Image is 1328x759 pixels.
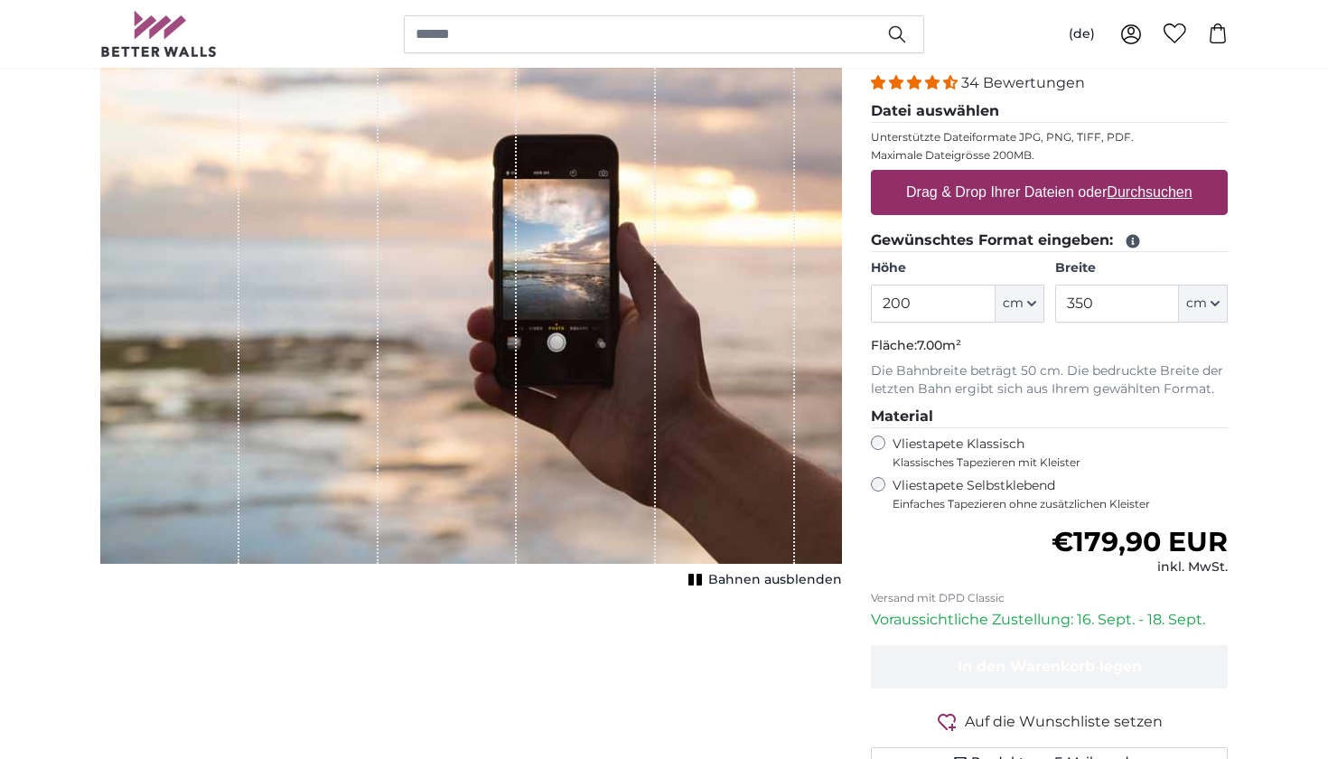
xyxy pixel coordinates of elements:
u: Durchsuchen [1108,184,1192,200]
button: (de) [1054,18,1109,51]
div: 1 of 1 [100,7,842,593]
span: cm [1186,295,1207,313]
legend: Datei auswählen [871,100,1228,123]
span: Bahnen ausblenden [708,571,842,589]
label: Drag & Drop Ihrer Dateien oder [899,174,1200,211]
span: cm [1003,295,1024,313]
img: Betterwalls [100,11,218,57]
span: In den Warenkorb legen [958,658,1142,675]
p: Unterstützte Dateiformate JPG, PNG, TIFF, PDF. [871,130,1228,145]
label: Höhe [871,259,1043,277]
span: Auf die Wunschliste setzen [965,711,1163,733]
p: Maximale Dateigrösse 200MB. [871,148,1228,163]
div: inkl. MwSt. [1052,558,1228,576]
button: In den Warenkorb legen [871,645,1228,689]
legend: Gewünschtes Format eingeben: [871,230,1228,252]
p: Die Bahnbreite beträgt 50 cm. Die bedruckte Breite der letzten Bahn ergibt sich aus Ihrem gewählt... [871,362,1228,398]
span: €179,90 EUR [1052,525,1228,558]
button: Auf die Wunschliste setzen [871,710,1228,733]
legend: Material [871,406,1228,428]
button: cm [996,285,1044,323]
button: cm [1179,285,1228,323]
p: Fläche: [871,337,1228,355]
p: Voraussichtliche Zustellung: 16. Sept. - 18. Sept. [871,609,1228,631]
label: Vliestapete Klassisch [893,436,1212,470]
label: Breite [1055,259,1228,277]
span: 34 Bewertungen [961,74,1085,91]
span: Klassisches Tapezieren mit Kleister [893,455,1212,470]
span: 4.32 stars [871,74,961,91]
span: 7.00m² [917,337,961,353]
span: Einfaches Tapezieren ohne zusätzlichen Kleister [893,497,1228,511]
p: Versand mit DPD Classic [871,591,1228,605]
label: Vliestapete Selbstklebend [893,477,1228,511]
button: Bahnen ausblenden [683,567,842,593]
